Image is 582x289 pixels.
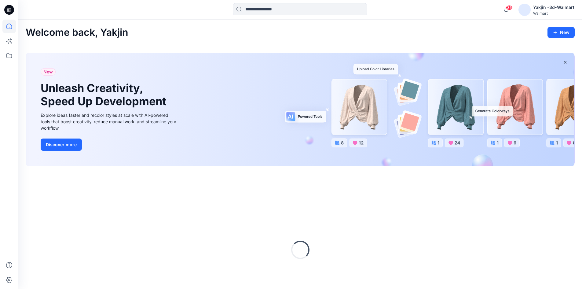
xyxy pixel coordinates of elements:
button: New [547,27,575,38]
button: Discover more [41,139,82,151]
span: New [43,68,53,76]
h2: Welcome back, Yakjin [26,27,128,38]
div: Explore ideas faster and recolor styles at scale with AI-powered tools that boost creativity, red... [41,112,178,131]
h1: Unleash Creativity, Speed Up Development [41,82,169,108]
div: Walmart [533,11,574,16]
span: 35 [506,5,513,10]
div: Yakjin -3d-Walmart [533,4,574,11]
img: avatar [518,4,531,16]
a: Discover more [41,139,178,151]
